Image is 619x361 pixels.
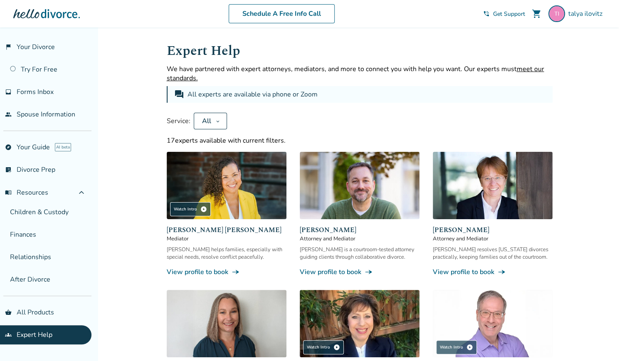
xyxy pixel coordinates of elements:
[167,235,286,242] span: Mediator
[300,225,419,235] span: [PERSON_NAME]
[433,246,552,261] div: [PERSON_NAME] resolves [US_STATE] divorces practically, keeping families out of the courtroom.
[483,10,525,18] a: phone_in_talkGet Support
[194,113,227,129] button: All
[170,202,211,216] div: Watch Intro
[300,246,419,261] div: [PERSON_NAME] is a courtroom-tested attorney guiding clients through collaborative divorce.
[167,152,286,219] img: Claudia Brown Coulter
[433,152,552,219] img: Anne Mania
[568,9,606,18] span: talya ilovitz
[5,189,12,196] span: menu_book
[167,64,544,83] span: meet our standards.
[229,4,335,23] a: Schedule A Free Info Call
[76,188,86,198] span: expand_less
[436,340,477,354] div: Watch Intro
[5,166,12,173] span: list_alt_check
[493,10,525,18] span: Get Support
[433,225,552,235] span: [PERSON_NAME]
[300,152,419,219] img: Neil Forester
[200,206,207,213] span: play_circle
[167,116,190,126] span: Service:
[174,89,184,99] span: forum
[300,290,419,357] img: Sandra Giudici
[303,340,344,354] div: Watch Intro
[167,267,286,277] a: View profile to bookline_end_arrow_notch
[333,344,340,351] span: play_circle
[433,267,552,277] a: View profile to bookline_end_arrow_notch
[466,344,473,351] span: play_circle
[167,246,286,261] div: [PERSON_NAME] helps families, especially with special needs, resolve conflict peacefully.
[5,188,48,197] span: Resources
[5,44,12,50] span: flag_2
[232,268,240,276] span: line_end_arrow_notch
[187,89,319,99] div: All experts are available via phone or Zoom
[167,41,552,61] h1: Expert Help
[577,321,619,361] iframe: Chat Widget
[167,136,552,145] div: 17 experts available with current filters.
[17,87,54,96] span: Forms Inbox
[55,143,71,151] span: AI beta
[365,268,373,276] span: line_end_arrow_notch
[5,111,12,118] span: people
[167,290,286,357] img: Desiree Howard
[167,64,552,83] p: We have partnered with expert attorneys, mediators, and more to connect you with help you want. O...
[300,235,419,242] span: Attorney and Mediator
[433,235,552,242] span: Attorney and Mediator
[167,225,286,235] span: [PERSON_NAME] [PERSON_NAME]
[201,116,212,126] div: All
[548,5,565,22] img: talyastrauss@gmail.com
[5,331,12,338] span: groups
[498,268,506,276] span: line_end_arrow_notch
[483,10,490,17] span: phone_in_talk
[300,267,419,277] a: View profile to bookline_end_arrow_notch
[5,89,12,95] span: inbox
[5,309,12,316] span: shopping_basket
[5,144,12,151] span: explore
[532,9,542,19] span: shopping_cart
[433,290,552,357] img: Jeff Landers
